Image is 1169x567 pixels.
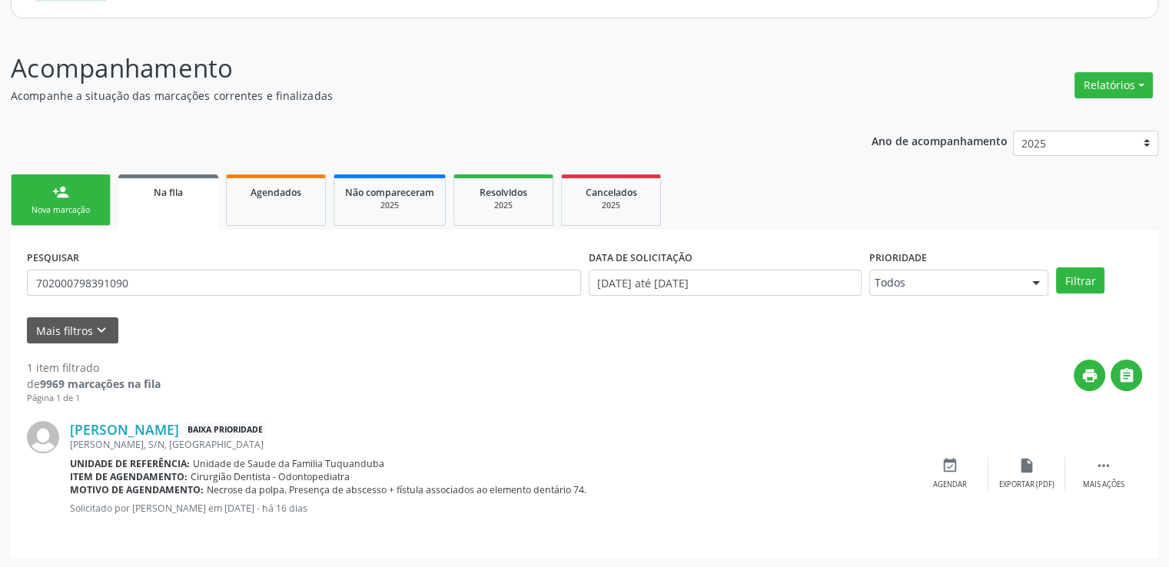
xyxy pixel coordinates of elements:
i:  [1095,457,1112,474]
div: Mais ações [1083,479,1124,490]
i: event_available [942,457,958,474]
div: 2025 [573,200,649,211]
div: [PERSON_NAME], S/N, [GEOGRAPHIC_DATA] [70,438,912,451]
button: print [1074,360,1105,391]
div: 1 item filtrado [27,360,161,376]
p: Acompanhe a situação das marcações correntes e finalizadas [11,88,814,104]
span: Todos [875,275,1018,290]
span: Unidade de Saude da Familia Tuquanduba [193,457,384,470]
label: Prioridade [869,246,927,270]
a: [PERSON_NAME] [70,421,179,438]
label: DATA DE SOLICITAÇÃO [589,246,692,270]
span: Na fila [154,186,183,199]
b: Item de agendamento: [70,470,188,483]
span: Não compareceram [345,186,434,199]
strong: 9969 marcações na fila [40,376,161,391]
div: Nova marcação [22,204,99,216]
p: Acompanhamento [11,49,814,88]
input: Nome, CNS [27,270,581,296]
i:  [1118,367,1135,384]
i: keyboard_arrow_down [93,322,110,339]
button: Filtrar [1056,267,1104,293]
span: Cirurgião Dentista - Odontopediatra [191,470,350,483]
span: Cancelados [586,186,637,199]
span: Necrose da polpa. Presença de abscesso + fístula associados ao elemento dentário 74. [207,483,586,496]
i: print [1081,367,1098,384]
button:  [1111,360,1142,391]
button: Relatórios [1074,72,1153,98]
p: Solicitado por [PERSON_NAME] em [DATE] - há 16 dias [70,502,912,515]
span: Agendados [251,186,301,199]
input: Selecione um intervalo [589,270,862,296]
div: 2025 [345,200,434,211]
div: 2025 [465,200,542,211]
b: Motivo de agendamento: [70,483,204,496]
i: insert_drive_file [1018,457,1035,474]
div: de [27,376,161,392]
span: Resolvidos [480,186,527,199]
button: Mais filtroskeyboard_arrow_down [27,317,118,344]
div: Exportar (PDF) [999,479,1054,490]
label: PESQUISAR [27,246,79,270]
div: Agendar [933,479,967,490]
img: img [27,421,59,453]
div: Página 1 de 1 [27,392,161,405]
span: Baixa Prioridade [184,422,266,438]
b: Unidade de referência: [70,457,190,470]
div: person_add [52,184,69,201]
p: Ano de acompanhamento [872,131,1008,150]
